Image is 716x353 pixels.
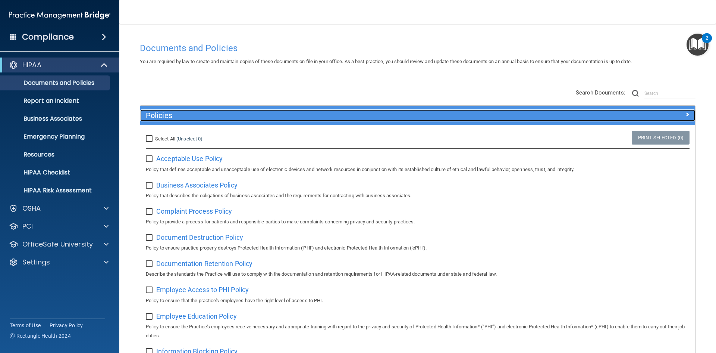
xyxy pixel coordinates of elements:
a: Print Selected (0) [632,131,690,145]
a: (Unselect 0) [176,136,202,142]
p: Documents and Policies [5,79,107,87]
p: Policy that defines acceptable and unacceptable use of electronic devices and network resources i... [146,165,690,174]
a: Policies [146,109,690,121]
p: Describe the standards the Practice will use to comply with the documentation and retention requi... [146,270,690,279]
span: Business Associates Policy [156,181,238,189]
input: Search [644,88,695,99]
a: OfficeSafe University [9,240,109,249]
p: OSHA [22,204,41,213]
span: Acceptable Use Policy [156,155,223,162]
h4: Compliance [22,32,74,42]
p: Business Associates [5,115,107,123]
p: PCI [22,222,33,231]
a: Settings [9,258,109,267]
a: PCI [9,222,109,231]
span: Ⓒ Rectangle Health 2024 [10,332,71,340]
input: Select All (Unselect 0) [146,136,154,142]
button: Open Resource Center, 2 new notifications [687,34,709,56]
p: Policy to provide a process for patients and responsible parties to make complaints concerning pr... [146,217,690,226]
span: Employee Education Policy [156,312,237,320]
p: Report an Incident [5,97,107,105]
p: Policy to ensure that the practice's employees have the right level of access to PHI. [146,296,690,305]
h4: Documents and Policies [140,43,695,53]
h5: Policies [146,111,551,120]
a: Terms of Use [10,322,41,329]
span: You are required by law to create and maintain copies of these documents on file in your office. ... [140,59,632,64]
p: OfficeSafe University [22,240,93,249]
p: Policy to ensure practice properly destroys Protected Health Information ('PHI') and electronic P... [146,244,690,253]
p: Policy to ensure the Practice's employees receive necessary and appropriate training with regard ... [146,322,690,340]
p: HIPAA Risk Assessment [5,187,107,194]
div: 2 [706,38,708,48]
p: Emergency Planning [5,133,107,140]
span: Document Destruction Policy [156,233,243,241]
p: Resources [5,151,107,158]
span: Search Documents: [576,89,625,96]
span: Complaint Process Policy [156,207,232,215]
span: Employee Access to PHI Policy [156,286,249,294]
span: Select All [155,136,175,142]
p: Policy that describes the obligations of business associates and the requirements for contracting... [146,191,690,200]
a: Privacy Policy [50,322,83,329]
p: HIPAA [22,61,41,69]
p: HIPAA Checklist [5,169,107,176]
p: Settings [22,258,50,267]
img: ic-search.3b580494.png [632,90,639,97]
img: PMB logo [9,8,110,23]
a: OSHA [9,204,109,213]
span: Documentation Retention Policy [156,260,252,267]
a: HIPAA [9,61,108,69]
